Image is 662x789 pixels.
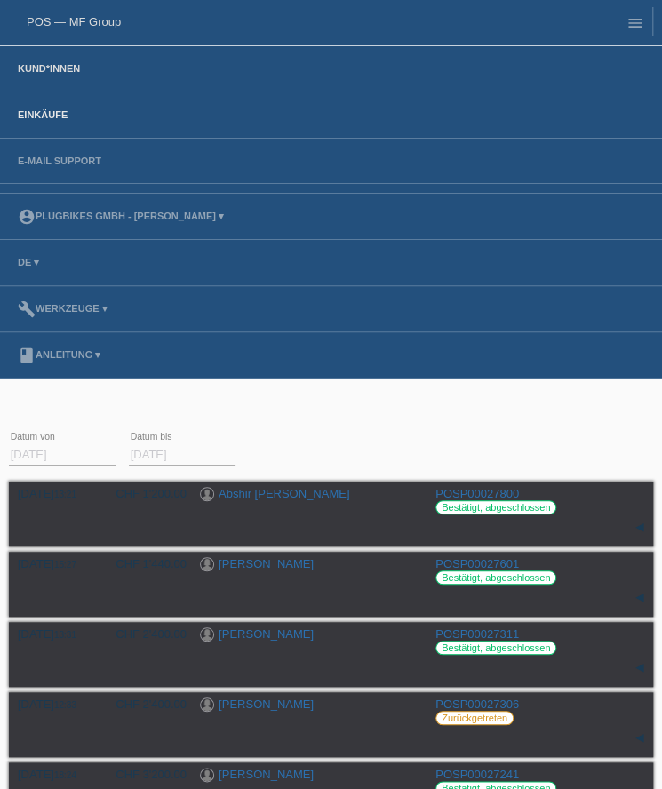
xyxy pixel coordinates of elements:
a: menu [618,17,653,28]
span: 18:24 [54,770,76,780]
span: 15:27 [54,560,76,570]
a: buildWerkzeuge ▾ [9,303,116,314]
div: [DATE] [18,697,89,711]
a: POS — MF Group [27,15,121,28]
span: 13:21 [54,490,76,499]
label: Bestätigt, abgeschlossen [435,641,556,655]
a: Einkäufe [9,109,76,120]
div: [DATE] [18,557,89,570]
div: auf-/zuklappen [626,514,653,541]
div: CHF 2'400.00 [102,627,187,641]
i: menu [626,14,644,32]
a: POSP00027306 [435,697,519,711]
a: [PERSON_NAME] [219,557,314,570]
div: CHF 1'200.00 [102,487,187,500]
i: book [18,347,36,364]
a: [PERSON_NAME] [219,697,314,711]
div: CHF 1'440.00 [102,557,187,570]
div: CHF 2'400.00 [102,697,187,711]
a: POSP00027800 [435,487,519,500]
a: POSP00027601 [435,557,519,570]
span: 12:33 [54,700,76,710]
div: [DATE] [18,487,89,500]
label: Bestätigt, abgeschlossen [435,570,556,585]
a: [PERSON_NAME] [219,627,314,641]
a: POSP00027311 [435,627,519,641]
a: Abshir [PERSON_NAME] [219,487,349,500]
div: auf-/zuklappen [626,655,653,681]
div: CHF 3'200.00 [102,768,187,781]
div: [DATE] [18,627,89,641]
label: Bestätigt, abgeschlossen [435,500,556,514]
a: bookAnleitung ▾ [9,349,109,360]
label: Zurückgetreten [435,711,514,725]
a: DE ▾ [9,257,48,267]
a: Kund*innen [9,63,89,74]
a: POSP00027241 [435,768,519,781]
div: auf-/zuklappen [626,585,653,611]
a: account_circlePlugBikes GmbH - [PERSON_NAME] ▾ [9,211,233,221]
a: E-Mail Support [9,155,110,166]
div: auf-/zuklappen [626,725,653,752]
span: 13:31 [54,630,76,640]
i: build [18,300,36,318]
a: [PERSON_NAME] [219,768,314,781]
i: account_circle [18,208,36,226]
div: [DATE] [18,768,89,781]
